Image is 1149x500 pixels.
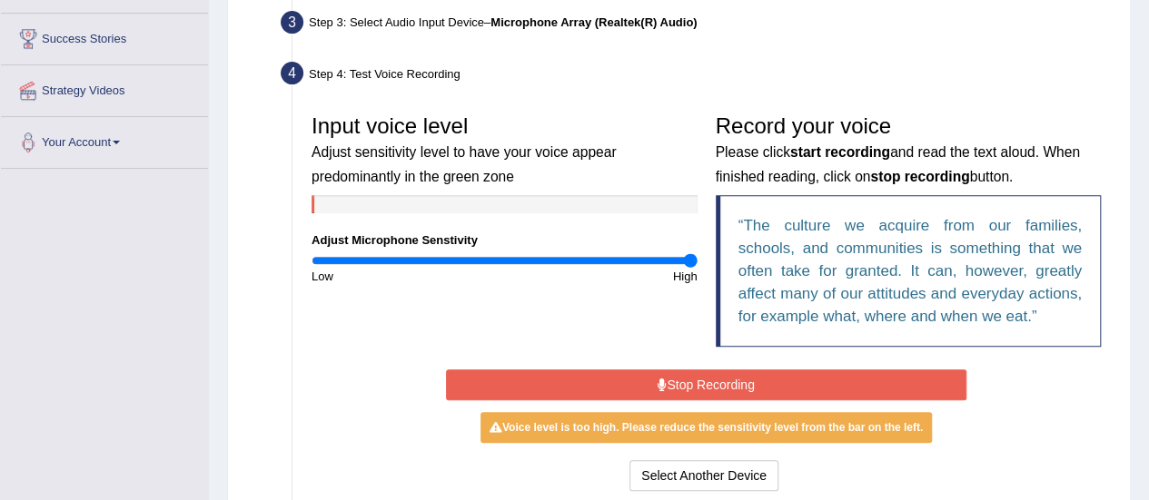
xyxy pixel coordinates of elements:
[484,15,698,29] span: –
[1,65,208,111] a: Strategy Videos
[790,144,890,160] b: start recording
[629,460,778,491] button: Select Another Device
[504,268,706,285] div: High
[716,144,1080,183] small: Please click and read the text aloud. When finished reading, click on button.
[480,412,932,443] div: Voice level is too high. Please reduce the sensitivity level from the bar on the left.
[446,369,966,400] button: Stop Recording
[716,114,1102,186] h3: Record your voice
[870,169,969,184] b: stop recording
[738,217,1083,325] q: The culture we acquire from our families, schools, and communities is something that we often tak...
[1,117,208,162] a: Your Account
[312,231,478,249] label: Adjust Microphone Senstivity
[302,268,504,285] div: Low
[490,15,697,29] b: Microphone Array (Realtek(R) Audio)
[312,114,698,186] h3: Input voice level
[272,5,1122,45] div: Step 3: Select Audio Input Device
[312,144,616,183] small: Adjust sensitivity level to have your voice appear predominantly in the green zone
[1,14,208,59] a: Success Stories
[272,56,1122,96] div: Step 4: Test Voice Recording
